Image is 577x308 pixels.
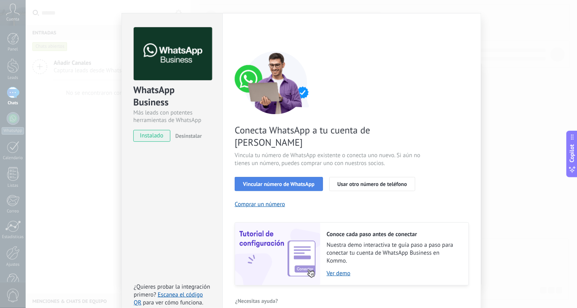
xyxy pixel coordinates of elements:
a: Escanea el código QR [134,291,203,306]
div: Más leads con potentes herramientas de WhatsApp [133,109,211,124]
span: para ver cómo funciona. [143,299,203,306]
span: Usar otro número de teléfono [338,181,407,187]
span: Vincula tu número de WhatsApp existente o conecta uno nuevo. Si aún no tienes un número, puedes c... [235,152,422,167]
img: logo_main.png [134,27,212,81]
span: Copilot [568,145,576,163]
div: WhatsApp Business [133,84,211,109]
button: Comprar un número [235,201,285,208]
img: connect number [235,51,317,114]
button: ¿Necesitas ayuda? [235,295,278,307]
span: Vincular número de WhatsApp [243,181,314,187]
span: ¿Quieres probar la integración primero? [134,283,210,299]
span: Conecta WhatsApp a tu cuenta de [PERSON_NAME] [235,124,422,148]
a: Ver demo [327,270,461,277]
button: Vincular número de WhatsApp [235,177,323,191]
span: ¿Necesitas ayuda? [235,298,278,304]
span: Desinstalar [176,132,202,139]
span: instalado [134,130,170,142]
button: Usar otro número de teléfono [329,177,415,191]
h2: Conoce cada paso antes de conectar [327,231,461,238]
button: Desinstalar [172,130,202,142]
span: Nuestra demo interactiva te guía paso a paso para conectar tu cuenta de WhatsApp Business en Kommo. [327,241,461,265]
